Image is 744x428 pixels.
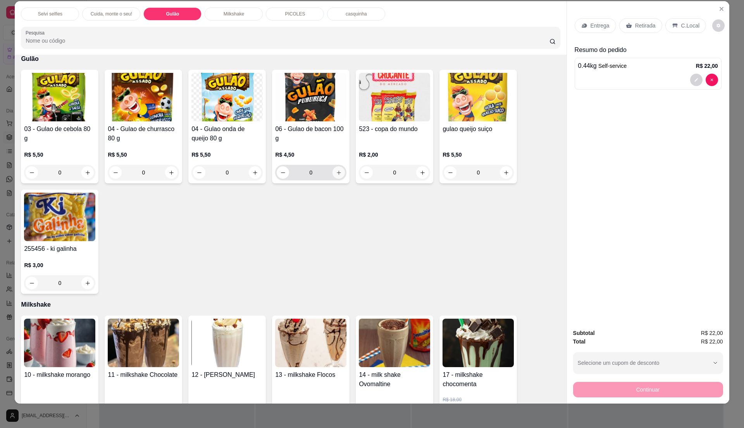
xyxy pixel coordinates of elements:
[24,319,95,367] img: product-image
[91,11,132,17] p: Cuida, monte o seu!
[573,338,586,345] strong: Total
[108,73,179,121] img: product-image
[712,19,725,32] button: decrease-product-quantity
[573,330,595,336] strong: Subtotal
[26,37,549,45] input: Pesquisa
[359,403,430,411] p: R$ 0,00
[575,45,722,55] p: Resumo do pedido
[275,73,346,121] img: product-image
[191,370,263,380] h4: 12 - [PERSON_NAME]
[108,403,179,411] p: R$ 0,00
[359,319,430,367] img: product-image
[681,22,699,29] p: C.Local
[108,151,179,159] p: R$ 5,50
[81,166,94,179] button: increase-product-quantity
[191,319,263,367] img: product-image
[500,166,512,179] button: increase-product-quantity
[108,370,179,380] h4: 11 - milkshake Chocolate
[444,166,456,179] button: decrease-product-quantity
[38,11,62,17] p: Selvi selfies
[696,62,718,70] p: R$ 22,00
[443,151,514,159] p: R$ 5,50
[249,166,261,179] button: increase-product-quantity
[24,261,95,269] p: R$ 3,00
[193,166,205,179] button: decrease-product-quantity
[275,151,346,159] p: R$ 4,50
[26,29,47,36] label: Pesquisa
[598,63,627,69] span: Self-service
[416,166,429,179] button: increase-product-quantity
[108,319,179,367] img: product-image
[715,3,728,15] button: Close
[166,11,179,17] p: Gulão
[191,124,263,143] h4: 04 - Gulao onda de queijo 80 g
[443,73,514,121] img: product-image
[443,319,514,367] img: product-image
[24,244,95,254] h4: 255456 - ki galinha
[359,124,430,134] h4: 523 - copa do mundo
[275,124,346,143] h4: 06 - Gulao de bacon 100 g
[24,193,95,241] img: product-image
[285,11,305,17] p: PICOLES
[443,403,514,411] p: R$ 18,00
[701,329,723,337] span: R$ 22,00
[191,73,263,121] img: product-image
[573,352,723,374] button: Selecione um cupom de desconto
[591,22,610,29] p: Entrega
[275,370,346,380] h4: 13 - milkshake Flocos
[21,54,560,64] p: Gulão
[275,403,346,411] p: R$ 0,00
[191,151,263,159] p: R$ 5,50
[443,370,514,389] h4: 17 - milkshake chocomenta
[346,11,367,17] p: casquinha
[21,300,560,309] p: Milkshake
[24,403,95,411] p: R$ 0,00
[109,166,122,179] button: decrease-product-quantity
[108,124,179,143] h4: 04 - Gulao de churrasco 80 g
[24,124,95,143] h4: 03 - Gulao de cebola 80 g
[360,166,373,179] button: decrease-product-quantity
[26,166,38,179] button: decrease-product-quantity
[277,166,289,179] button: decrease-product-quantity
[81,277,94,289] button: increase-product-quantity
[332,166,345,179] button: increase-product-quantity
[578,61,627,71] p: 0.44 kg
[224,11,244,17] p: Milkshake
[24,73,95,121] img: product-image
[191,403,263,411] p: R$ 0,00
[26,277,38,289] button: decrease-product-quantity
[635,22,656,29] p: Retirada
[706,74,718,86] button: decrease-product-quantity
[275,319,346,367] img: product-image
[359,151,430,159] p: R$ 2,00
[690,74,703,86] button: decrease-product-quantity
[443,124,514,134] h4: gulao queijo suiço
[24,370,95,380] h4: 10 - milkshake morango
[443,397,514,403] p: R$ 18,00
[24,151,95,159] p: R$ 5,50
[359,370,430,389] h4: 14 - milk shake Ovomaltine
[701,337,723,346] span: R$ 22,00
[359,73,430,121] img: product-image
[165,166,177,179] button: increase-product-quantity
